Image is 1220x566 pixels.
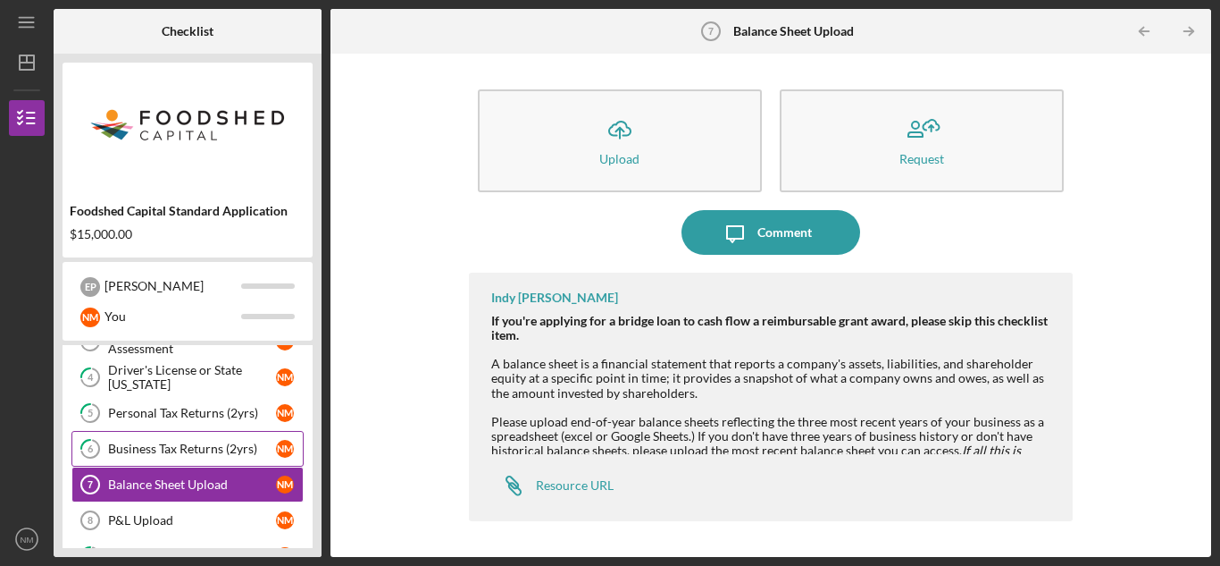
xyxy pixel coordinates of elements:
div: Foodshed Capital Standard Application [70,204,305,218]
img: Product logo [63,72,313,179]
a: 6Business Tax Returns (2yrs)NM [71,431,304,467]
div: E P [80,277,100,297]
button: Upload [478,89,762,192]
div: N M [276,476,294,494]
div: N M [276,511,294,529]
a: Resource URL [491,468,614,503]
button: Comment [681,210,860,255]
text: NM [21,535,34,545]
div: A balance sheet is a financial statement that reports a company's assets, liabilities, and shareh... [491,357,1055,400]
button: Request [780,89,1064,192]
div: Comment [757,210,812,255]
div: $15,000.00 [70,227,305,241]
button: NM [9,521,45,557]
tspan: 5 [88,408,93,419]
a: 7Balance Sheet UploadNM [71,467,304,503]
div: P&L Upload [108,513,276,528]
div: N M [276,440,294,458]
div: Resource URL [536,478,614,493]
div: Request [899,152,944,165]
div: N M [276,547,294,565]
div: N M [276,404,294,422]
div: Please upload end-of-year balance sheets reflecting the three most recent years of your business ... [491,415,1055,472]
tspan: 7 [88,479,93,490]
tspan: 6 [88,444,94,455]
div: Driver's License or State [US_STATE] [108,363,276,392]
strong: If you're applying for a bridge loan to cash flow a reimbursable grant award, please skip this ch... [491,313,1048,342]
div: Indy [PERSON_NAME] [491,291,618,305]
tspan: 4 [88,372,94,384]
a: 5Personal Tax Returns (2yrs)NM [71,395,304,431]
tspan: 8 [88,515,93,526]
div: Business Tax Returns (2yrs) [108,442,276,456]
div: Balance Sheet Upload [108,477,276,492]
div: [PERSON_NAME] [104,271,241,301]
div: Upload [599,152,639,165]
div: You [104,301,241,332]
div: N M [276,368,294,386]
a: 4Driver's License or State [US_STATE]NM [71,359,304,395]
tspan: 3 [88,336,93,348]
b: Checklist [162,24,213,38]
div: Personal Tax Returns (2yrs) [108,406,276,420]
div: N M [80,308,100,327]
b: Balance Sheet Upload [733,24,854,38]
em: If all this is confusing, please skip the balance sheet upload and send us a message. :) [491,443,1021,472]
tspan: 7 [707,26,713,37]
a: 8P&L UploadNM [71,503,304,538]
